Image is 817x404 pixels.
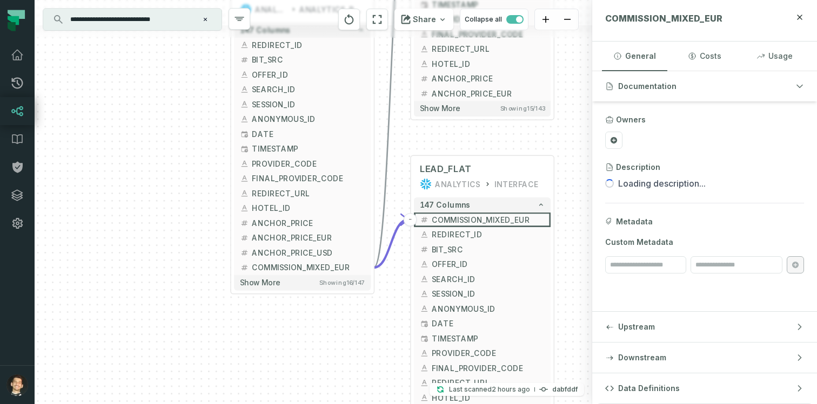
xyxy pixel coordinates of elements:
span: Documentation [618,81,677,92]
button: COMMISSION_MIXED_EUR [234,260,371,275]
button: Downstream [592,343,817,373]
span: DATE [252,128,365,140]
p: Last scanned [449,384,530,395]
button: Costs [672,42,737,71]
span: ANONYMOUS_ID [432,303,545,314]
span: ANCHOR_PRICE [252,217,365,229]
span: decimal [240,56,249,65]
span: DATE [432,318,545,330]
button: Share [394,9,453,30]
div: ANALYTICS [435,178,481,190]
span: Showing 16 / 147 [319,279,365,286]
button: FINAL_PROVIDER_CODE [234,171,371,186]
button: ANONYMOUS_ID [234,112,371,127]
button: REDIRECT_ID [234,38,371,53]
span: string [240,174,249,183]
span: string [420,304,429,313]
span: string [420,230,429,239]
span: string [240,70,249,79]
button: PROVIDER_CODE [414,346,551,361]
span: PROVIDER_CODE [432,348,545,359]
button: Upstream [592,312,817,342]
span: Metadata [616,216,653,227]
span: LEAD_FLAT [420,163,471,175]
span: TIMESTAMP [432,333,545,344]
h3: Owners [616,114,646,125]
span: Show more [420,104,460,113]
span: string [240,85,249,94]
span: Custom Metadata [605,237,804,248]
button: ANONYMOUS_ID [414,302,551,317]
span: SESSION_ID [432,288,545,299]
span: REDIRECT_ID [432,229,545,240]
span: 147 columns [420,200,471,209]
span: string [240,204,249,213]
button: HOTEL_ID [414,57,551,72]
span: BIT_SRC [432,244,545,255]
span: COMMISSION_MIXED_EUR [432,214,545,225]
button: Show moreShowing15/143 [414,101,551,116]
span: Downstream [618,352,666,363]
span: ANCHOR_PRICE [432,73,545,85]
g: Edge from eb9c0005e38b2a771cc570b5d077bd0b to 858bc0567a8826fbde70f9a608e408e1 [374,220,408,268]
button: General [602,42,667,71]
button: DATE [234,127,371,142]
span: ANCHOR_PRICE_USD [252,247,365,258]
span: OFFER_ID [432,258,545,270]
div: INTERFACE [494,178,538,190]
span: PROVIDER_CODE [252,158,365,169]
span: string [420,290,429,299]
span: timestamp [420,334,429,343]
span: decimal [240,218,249,228]
span: decimal [420,74,429,84]
span: Data Definitions [618,383,680,394]
button: Last scanned[DATE] 9:10:15 AMdabfddf [430,383,584,396]
button: Documentation [592,71,817,101]
span: ANCHOR_PRICE_EUR [432,88,545,99]
span: string [420,59,429,69]
span: string [240,100,249,109]
button: SESSION_ID [234,97,371,112]
span: FINAL_PROVIDER_CODE [432,29,545,40]
button: TIMESTAMP [414,331,551,346]
span: BIT_SRC [252,54,365,66]
h4: dabfddf [552,386,578,393]
span: REDIRECT_URL [432,44,545,55]
button: ANCHOR_PRICE_EUR [234,230,371,245]
span: Showing 15 / 143 [500,105,545,112]
span: Loading description... [618,177,706,190]
button: BIT_SRC [414,242,551,257]
button: REDIRECT_URL [414,375,551,391]
span: decimal [240,248,249,257]
span: decimal [420,245,429,254]
button: BIT_SRC [234,52,371,67]
span: REDIRECT_ID [252,39,365,51]
span: string [420,349,429,358]
relative-time: Aug 29, 2025, 9:10 AM GMT-3 [492,385,530,393]
span: string [420,275,429,284]
span: SEARCH_ID [252,84,365,95]
span: OFFER_ID [252,69,365,80]
button: Show moreShowing16/147 [234,275,371,290]
span: FINAL_PROVIDER_CODE [432,362,545,374]
span: decimal [240,234,249,243]
span: decimal [240,263,249,272]
button: TIMESTAMP [234,141,371,156]
span: string [420,393,429,402]
button: OFFER_ID [234,67,371,83]
span: COMMISSION_MIXED_EUR [605,13,722,24]
span: decimal [420,89,429,98]
span: string [240,115,249,124]
button: Usage [742,42,807,71]
span: HOTEL_ID [432,392,545,403]
h3: Description [616,162,660,173]
span: COMMISSION_MIXED_EUR [252,262,365,273]
span: timestamp [240,145,249,154]
span: date [420,319,429,328]
button: SEARCH_ID [414,272,551,287]
span: string [420,364,429,373]
span: ANONYMOUS_ID [252,114,365,125]
button: FINAL_PROVIDER_CODE [414,361,551,376]
button: zoom in [535,9,557,30]
span: REDIRECT_URL [252,188,365,199]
